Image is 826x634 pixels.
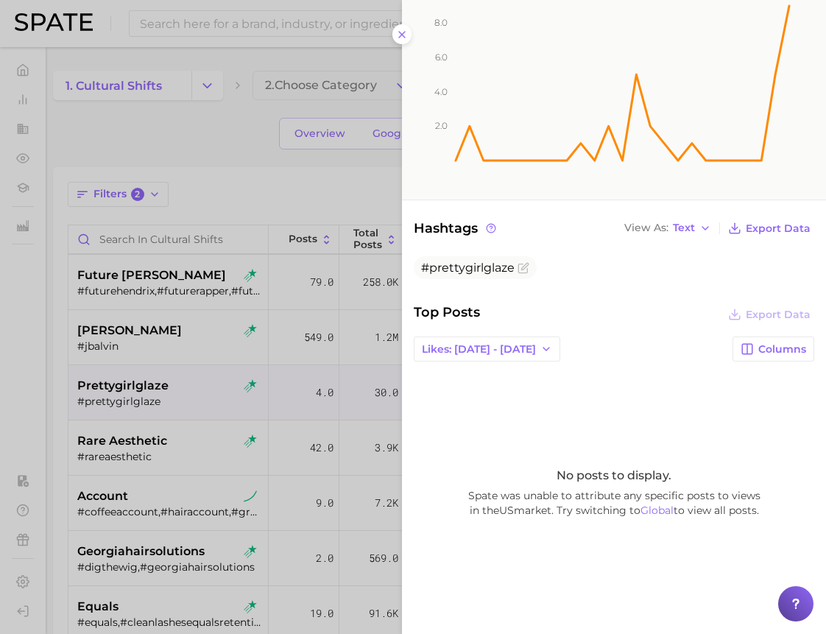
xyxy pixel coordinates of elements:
tspan: 6.0 [435,52,448,63]
button: Columns [733,337,814,362]
span: Text [673,224,695,232]
span: No posts to display. [557,468,671,482]
button: Likes: [DATE] - [DATE] [414,337,560,362]
a: Global [640,504,674,517]
span: Columns [758,343,806,356]
tspan: 4.0 [434,86,448,97]
span: Export Data [746,309,811,321]
span: Export Data [746,222,811,235]
button: Export Data [724,218,814,239]
span: Likes: [DATE] - [DATE] [422,343,536,356]
button: View AsText [621,219,715,238]
span: Hashtags [414,218,498,239]
tspan: 8.0 [434,17,448,28]
span: View As [624,224,668,232]
span: #prettygirlglaze [421,261,515,275]
tspan: 2.0 [435,120,448,131]
button: Export Data [724,304,814,325]
span: Top Posts [414,304,480,325]
span: Spate was unable to attribute any specific posts to views in the US market. Try switching to to v... [414,488,814,518]
button: Flag as miscategorized or irrelevant [518,262,529,274]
